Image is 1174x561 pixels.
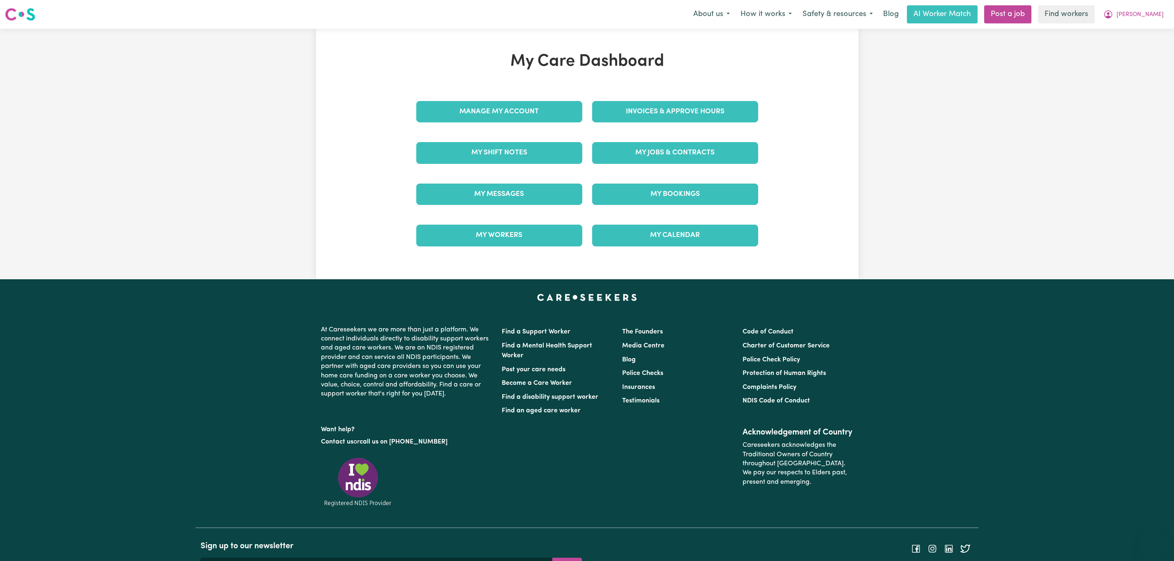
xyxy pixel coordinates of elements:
[743,356,800,363] a: Police Check Policy
[5,5,35,24] a: Careseekers logo
[944,545,954,552] a: Follow Careseekers on LinkedIn
[411,52,763,71] h1: My Care Dashboard
[360,439,447,445] a: call us on [PHONE_NUMBER]
[416,142,582,163] a: My Shift Notes
[743,437,853,490] p: Careseekers acknowledges the Traditional Owners of Country throughout [GEOGRAPHIC_DATA]. We pay o...
[743,343,830,349] a: Charter of Customer Service
[592,101,758,122] a: Invoices & Approve Hours
[743,428,853,437] h2: Acknowledgement of Country
[907,5,978,23] a: AI Worker Match
[502,394,598,400] a: Find a disability support worker
[743,329,793,335] a: Code of Conduct
[321,439,353,445] a: Contact us
[688,6,735,23] button: About us
[502,407,581,414] a: Find an aged care worker
[743,398,810,404] a: NDIS Code of Conduct
[502,366,565,373] a: Post your care needs
[537,294,637,301] a: Careseekers home page
[592,142,758,163] a: My Jobs & Contracts
[416,184,582,205] a: My Messages
[622,343,664,349] a: Media Centre
[321,434,492,450] p: or
[1141,528,1167,554] iframe: Button to launch messaging window, conversation in progress
[416,225,582,246] a: My Workers
[622,329,663,335] a: The Founders
[201,541,582,551] h2: Sign up to our newsletter
[743,370,826,377] a: Protection of Human Rights
[502,380,572,386] a: Become a Care Worker
[927,545,937,552] a: Follow Careseekers on Instagram
[743,384,796,391] a: Complaints Policy
[5,7,35,22] img: Careseekers logo
[321,456,395,508] img: Registered NDIS provider
[878,5,904,23] a: Blog
[416,101,582,122] a: Manage My Account
[960,545,970,552] a: Follow Careseekers on Twitter
[502,329,570,335] a: Find a Support Worker
[735,6,797,23] button: How it works
[797,6,878,23] button: Safety & resources
[622,398,660,404] a: Testimonials
[592,184,758,205] a: My Bookings
[622,370,663,377] a: Police Checks
[984,5,1031,23] a: Post a job
[1116,10,1164,19] span: [PERSON_NAME]
[622,384,655,391] a: Insurances
[592,225,758,246] a: My Calendar
[622,356,636,363] a: Blog
[502,343,592,359] a: Find a Mental Health Support Worker
[321,422,492,434] p: Want help?
[911,545,921,552] a: Follow Careseekers on Facebook
[321,322,492,402] p: At Careseekers we are more than just a platform. We connect individuals directly to disability su...
[1098,6,1169,23] button: My Account
[1038,5,1095,23] a: Find workers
